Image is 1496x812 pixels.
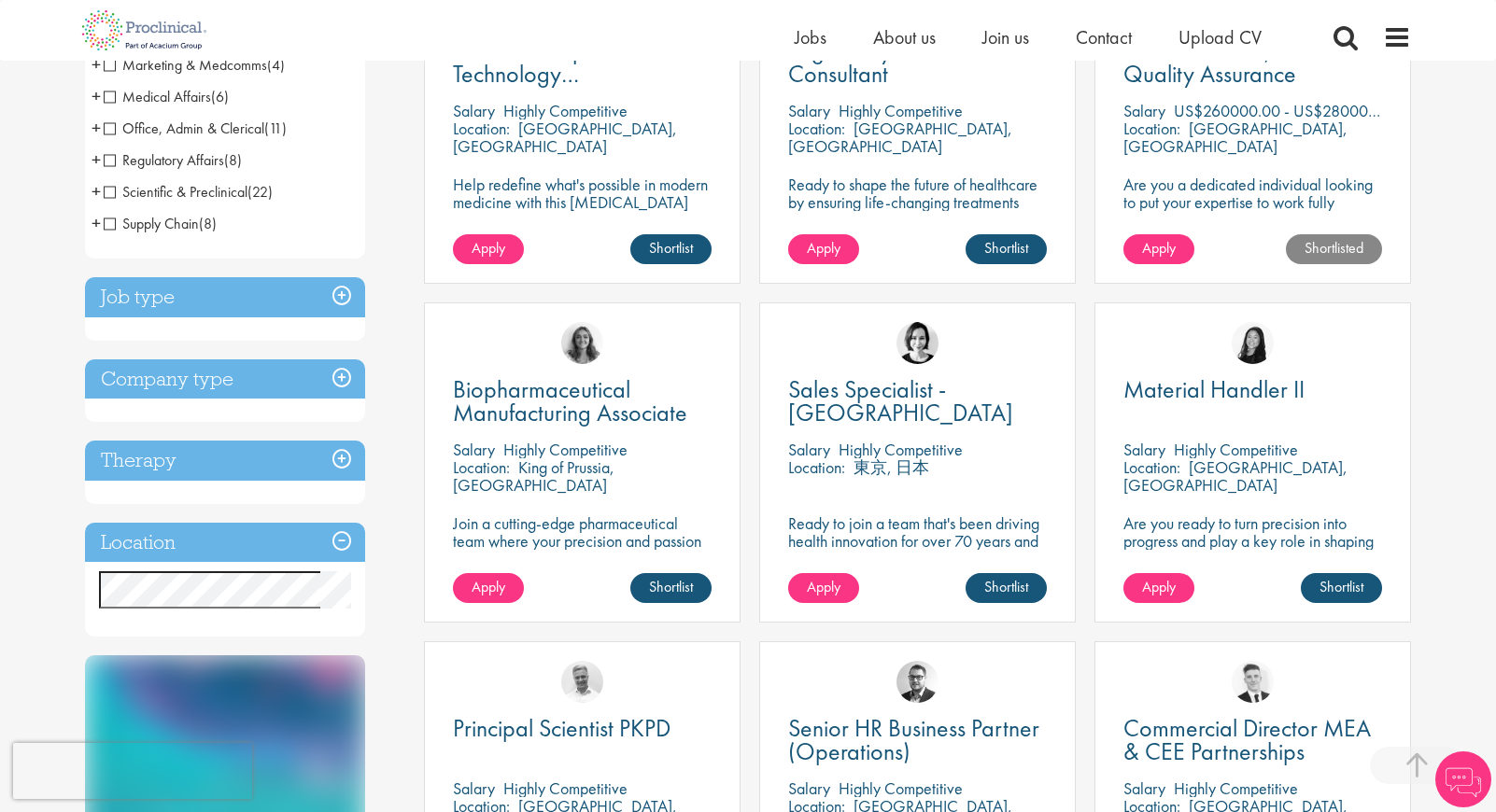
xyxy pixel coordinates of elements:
[1123,118,1180,139] span: Location:
[1142,577,1176,596] span: Apply
[839,439,963,460] p: Highly Competitive
[896,322,939,364] img: Nic Choa
[472,577,505,596] span: Apply
[788,717,1047,763] a: Senior HR Business Partner (Operations)
[453,573,524,603] a: Apply
[1123,514,1382,567] p: Are you ready to turn precision into progress and play a key role in shaping the future of pharma...
[807,238,840,258] span: Apply
[1123,573,1194,603] a: Apply
[199,214,217,233] span: (8)
[1123,35,1346,90] span: Senior Director, Clinical Quality Assurance
[453,456,510,478] span: Location:
[104,150,242,170] span: Regulatory Affairs
[104,182,273,202] span: Scientific & Preclinical
[795,25,826,49] a: Jobs
[1435,751,1491,807] img: Chatbot
[92,114,101,142] span: +
[1123,118,1348,157] p: [GEOGRAPHIC_DATA], [GEOGRAPHIC_DATA]
[104,214,199,233] span: Supply Chain
[453,100,495,121] span: Salary
[247,182,273,202] span: (22)
[896,661,939,703] img: Niklas Kaminski
[1123,456,1348,496] p: [GEOGRAPHIC_DATA], [GEOGRAPHIC_DATA]
[92,177,101,205] span: +
[788,439,830,460] span: Salary
[630,573,712,603] a: Shortlist
[788,514,1047,585] p: Ready to join a team that's been driving health innovation for over 70 years and build a career y...
[85,523,365,563] h3: Location
[1178,25,1262,49] a: Upload CV
[807,577,840,596] span: Apply
[453,439,495,460] span: Salary
[453,175,712,229] p: Help redefine what's possible in modern medicine with this [MEDICAL_DATA] Associate Expert Scienc...
[472,238,505,258] span: Apply
[267,55,285,75] span: (4)
[1076,25,1132,49] a: Contact
[453,717,712,740] a: Principal Scientist PKPD
[85,359,365,399] h3: Company type
[453,456,614,496] p: King of Prussia, [GEOGRAPHIC_DATA]
[1301,573,1382,603] a: Shortlist
[839,777,963,799] p: Highly Competitive
[854,456,929,478] p: 東京, 日本
[85,441,365,481] h3: Therapy
[453,373,687,428] span: Biopharmaceutical Manufacturing Associate
[92,146,101,174] span: +
[224,150,242,170] span: (8)
[630,234,712,264] a: Shortlist
[1142,238,1176,258] span: Apply
[104,55,267,75] span: Marketing & Medcomms
[1123,777,1165,799] span: Salary
[1123,373,1305,405] span: Material Handler II
[104,214,217,233] span: Supply Chain
[873,25,936,49] span: About us
[453,118,510,139] span: Location:
[839,100,963,121] p: Highly Competitive
[788,378,1047,425] a: Sales Specialist - [GEOGRAPHIC_DATA]
[1123,439,1165,460] span: Salary
[453,118,677,157] p: [GEOGRAPHIC_DATA], [GEOGRAPHIC_DATA]
[1232,661,1274,703] a: Nicolas Daniel
[503,777,628,799] p: Highly Competitive
[1123,234,1194,264] a: Apply
[788,712,1039,767] span: Senior HR Business Partner (Operations)
[788,373,1013,428] span: Sales Specialist - [GEOGRAPHIC_DATA]
[966,573,1047,603] a: Shortlist
[1123,712,1371,767] span: Commercial Director MEA & CEE Partnerships
[788,118,845,139] span: Location:
[966,234,1047,264] a: Shortlist
[104,182,247,202] span: Scientific & Preclinical
[104,150,224,170] span: Regulatory Affairs
[503,100,628,121] p: Highly Competitive
[453,777,495,799] span: Salary
[788,100,830,121] span: Salary
[561,661,603,703] img: Joshua Bye
[788,573,859,603] a: Apply
[788,118,1012,157] p: [GEOGRAPHIC_DATA], [GEOGRAPHIC_DATA]
[453,234,524,264] a: Apply
[453,378,712,425] a: Biopharmaceutical Manufacturing Associate
[1123,39,1382,86] a: Senior Director, Clinical Quality Assurance
[104,119,287,138] span: Office, Admin & Clerical
[788,456,845,478] span: Location:
[13,743,252,799] iframe: reCAPTCHA
[1232,322,1274,364] img: Numhom Sudsok
[453,514,712,585] p: Join a cutting-edge pharmaceutical team where your precision and passion for quality will help sh...
[211,87,229,106] span: (6)
[104,87,229,106] span: Medical Affairs
[85,277,365,317] h3: Job type
[264,119,287,138] span: (11)
[1123,100,1165,121] span: Salary
[92,82,101,110] span: +
[453,712,670,744] span: Principal Scientist PKPD
[1123,717,1382,763] a: Commercial Director MEA & CEE Partnerships
[1174,439,1298,460] p: Highly Competitive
